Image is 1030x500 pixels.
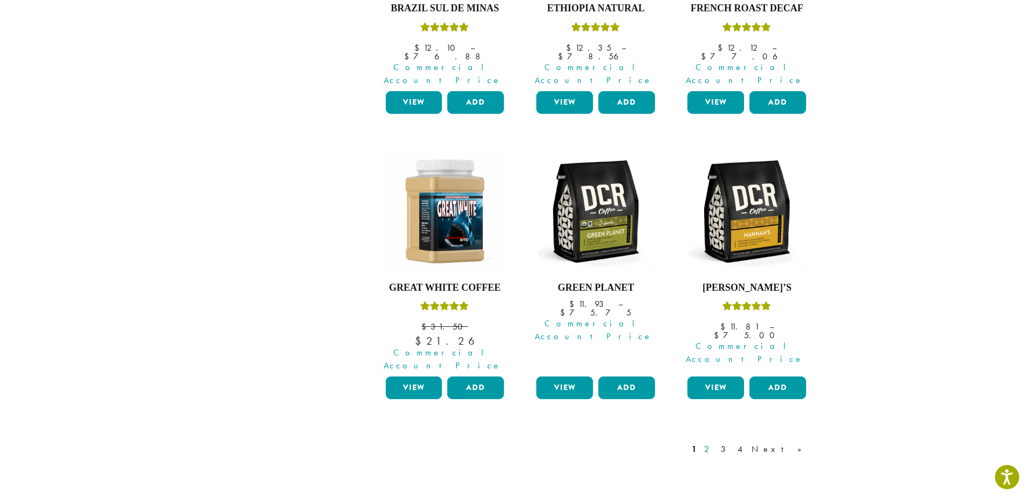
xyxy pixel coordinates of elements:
bdi: 12.12 [718,42,762,53]
button: Add [749,91,806,114]
span: – [622,42,626,53]
span: $ [560,307,569,318]
bdi: 75.75 [560,307,631,318]
div: Rated 5.00 out of 5 [722,300,771,316]
img: Great_White_Ground_Espresso_2.png [383,149,507,273]
bdi: 31.50 [421,321,468,332]
h4: Ethiopia Natural [534,3,658,15]
h4: Brazil Sul De Minas [383,3,507,15]
span: $ [415,334,426,348]
bdi: 75.00 [714,330,780,341]
span: Commercial Account Price [379,61,507,87]
img: DCR-12oz-Hannahs-Stock-scaled.png [685,149,809,273]
span: $ [414,42,424,53]
h4: Great White Coffee [383,282,507,294]
span: $ [566,42,575,53]
a: 1 [690,443,699,456]
a: View [536,91,593,114]
span: Commercial Account Price [680,340,809,366]
button: Add [447,91,504,114]
span: – [470,42,475,53]
span: – [618,298,623,310]
span: $ [701,51,710,62]
span: $ [720,321,729,332]
a: View [386,91,442,114]
img: DCR-12oz-FTO-Green-Planet-Stock-scaled.png [534,149,658,273]
a: [PERSON_NAME]’sRated 5.00 out of 5 Commercial Account Price [685,149,809,373]
button: Add [598,91,655,114]
span: $ [714,330,723,341]
button: Add [447,376,504,399]
a: Great White CoffeeRated 5.00 out of 5 $31.50 Commercial Account Price [383,149,507,373]
div: Rated 5.00 out of 5 [420,21,469,37]
span: Commercial Account Price [379,346,507,372]
bdi: 11.93 [569,298,608,310]
span: $ [718,42,727,53]
span: $ [404,51,413,62]
bdi: 12.35 [566,42,611,53]
span: – [772,42,776,53]
span: Commercial Account Price [529,317,658,343]
a: Next » [749,443,811,456]
bdi: 78.56 [558,51,634,62]
button: Add [749,376,806,399]
bdi: 12.10 [414,42,460,53]
div: Rated 5.00 out of 5 [722,21,771,37]
bdi: 11.81 [720,321,759,332]
h4: French Roast Decaf [685,3,809,15]
div: Rated 5.00 out of 5 [420,300,469,316]
span: – [769,321,774,332]
span: $ [558,51,567,62]
div: Rated 5.00 out of 5 [571,21,620,37]
span: Commercial Account Price [680,61,809,87]
bdi: 21.26 [415,334,475,348]
h4: Green Planet [534,282,658,294]
span: Commercial Account Price [529,61,658,87]
h4: [PERSON_NAME]’s [685,282,809,294]
span: $ [569,298,578,310]
a: 2 [702,443,715,456]
a: Green Planet Commercial Account Price [534,149,658,373]
a: 3 [719,443,732,456]
button: Add [598,376,655,399]
a: 4 [735,443,746,456]
a: View [687,376,744,399]
a: View [386,376,442,399]
a: View [536,376,593,399]
span: $ [421,321,431,332]
a: View [687,91,744,114]
bdi: 76.88 [404,51,486,62]
bdi: 77.06 [701,51,793,62]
